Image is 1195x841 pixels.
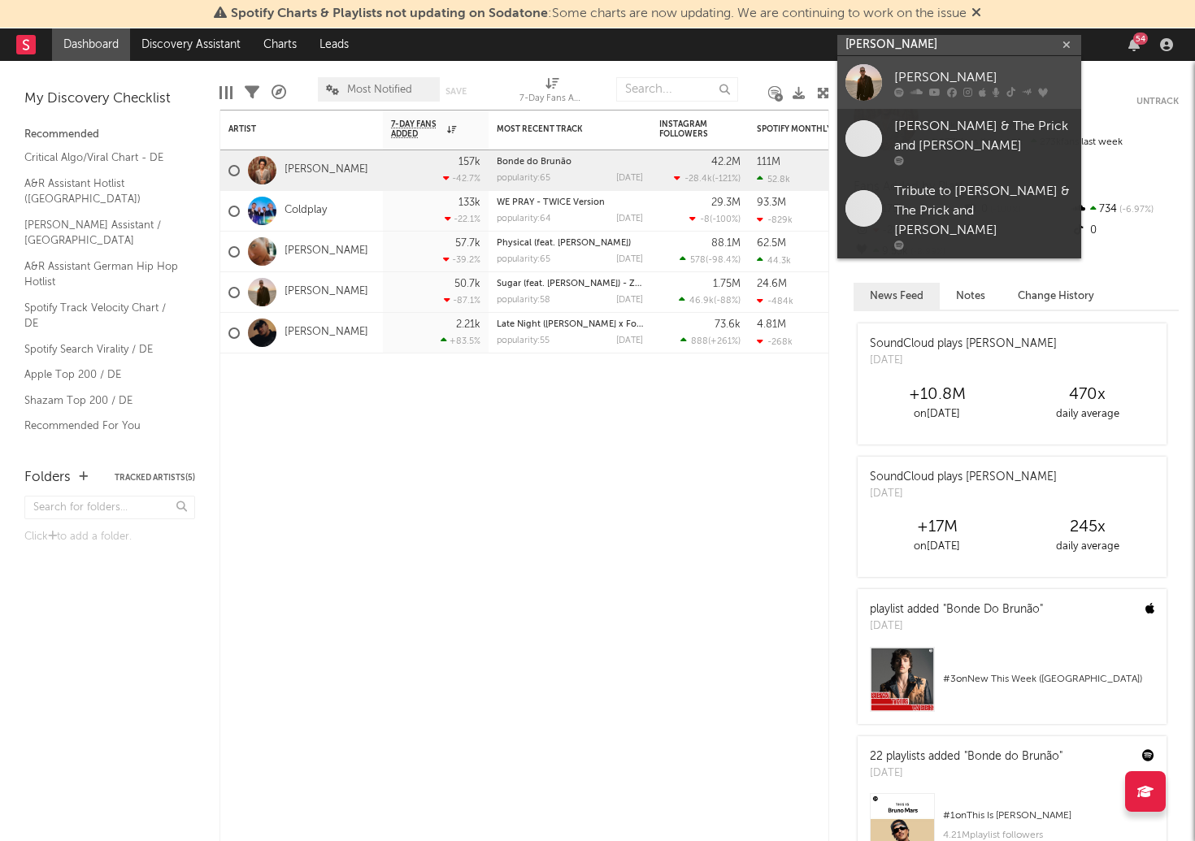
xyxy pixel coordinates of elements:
[616,174,643,183] div: [DATE]
[445,214,480,224] div: -22.1 %
[616,215,643,223] div: [DATE]
[497,198,643,207] div: WE PRAY - TWICE Version
[130,28,252,61] a: Discovery Assistant
[679,295,741,306] div: ( )
[757,279,787,289] div: 24.6M
[24,216,179,249] a: [PERSON_NAME] Assistant / [GEOGRAPHIC_DATA]
[24,299,179,332] a: Spotify Track Velocity Chart / DE
[1133,33,1148,45] div: 54
[837,35,1081,55] input: Search for artists
[837,56,1081,109] a: [PERSON_NAME]
[757,124,879,134] div: Spotify Monthly Listeners
[308,28,360,61] a: Leads
[497,215,551,223] div: popularity: 64
[862,537,1012,557] div: on [DATE]
[684,175,712,184] span: -28.4k
[1136,93,1179,110] button: Untrack
[674,173,741,184] div: ( )
[680,336,741,346] div: ( )
[272,69,286,116] div: A&R Pipeline
[519,69,584,116] div: 7-Day Fans Added (7-Day Fans Added)
[870,336,1057,353] div: SoundCloud plays [PERSON_NAME]
[940,283,1002,310] button: Notes
[1128,38,1140,51] button: 54
[115,474,195,482] button: Tracked Artists(5)
[252,28,308,61] a: Charts
[711,157,741,167] div: 42.2M
[497,158,571,167] a: Bonde do Brunão
[616,336,643,345] div: [DATE]
[757,197,786,208] div: 93.3M
[1002,283,1110,310] button: Change History
[691,337,708,346] span: 888
[870,765,1062,782] div: [DATE]
[443,173,480,184] div: -42.7 %
[862,518,1012,537] div: +17M
[708,256,738,265] span: -98.4 %
[757,157,780,167] div: 111M
[862,385,1012,405] div: +10.8M
[616,255,643,264] div: [DATE]
[689,297,714,306] span: 46.9k
[24,125,195,145] div: Recommended
[497,296,550,305] div: popularity: 58
[285,245,368,258] a: [PERSON_NAME]
[497,124,619,134] div: Most Recent Track
[285,163,368,177] a: [PERSON_NAME]
[285,285,368,299] a: [PERSON_NAME]
[659,119,716,139] div: Instagram Followers
[1071,199,1179,220] div: 734
[757,296,793,306] div: -484k
[445,87,467,96] button: Save
[837,109,1081,174] a: [PERSON_NAME] & The Prick and [PERSON_NAME]
[757,215,793,225] div: -829k
[870,618,1043,635] div: [DATE]
[391,119,443,139] span: 7-Day Fans Added
[710,337,738,346] span: +261 %
[870,486,1057,502] div: [DATE]
[285,204,327,218] a: Coldplay
[870,469,1057,486] div: SoundCloud plays [PERSON_NAME]
[680,254,741,265] div: ( )
[455,238,480,249] div: 57.7k
[870,353,1057,369] div: [DATE]
[1117,206,1154,215] span: -6.97 %
[497,280,643,288] div: Sugar (feat. Francesco Yates) - Zerb Remix
[964,751,1062,762] a: "Bonde do Brunão"
[700,215,710,224] span: -8
[497,239,643,248] div: Physical (feat. Troye Sivan)
[858,647,1167,724] a: #3onNew This Week ([GEOGRAPHIC_DATA])
[231,7,548,20] span: Spotify Charts & Playlists not updating on Sodatone
[712,215,738,224] span: -100 %
[24,258,179,291] a: A&R Assistant German Hip Hop Hotlist
[497,280,677,288] a: Sugar (feat. [PERSON_NAME]) - Zerb Remix
[854,283,940,310] button: News Feed
[616,77,738,102] input: Search...
[458,197,480,208] div: 133k
[231,7,967,20] span: : Some charts are now updating. We are continuing to work on the issue
[24,149,179,167] a: Critical Algo/Viral Chart - DE
[894,117,1073,156] div: [PERSON_NAME] & The Prick and [PERSON_NAME]
[454,279,480,289] div: 50.7k
[1012,518,1162,537] div: 245 x
[971,7,981,20] span: Dismiss
[24,366,179,384] a: Apple Top 200 / DE
[24,392,179,410] a: Shazam Top 200 / DE
[943,670,1154,689] div: # 3 on New This Week ([GEOGRAPHIC_DATA])
[24,340,179,358] a: Spotify Search Virality / DE
[837,174,1081,258] a: Tribute to [PERSON_NAME] & The Prick and [PERSON_NAME]
[715,175,738,184] span: -121 %
[894,67,1073,87] div: [PERSON_NAME]
[24,175,179,208] a: A&R Assistant Hotlist ([GEOGRAPHIC_DATA])
[497,255,550,264] div: popularity: 65
[228,124,350,134] div: Artist
[862,405,1012,424] div: on [DATE]
[219,69,232,116] div: Edit Columns
[943,806,1154,826] div: # 1 on This Is [PERSON_NAME]
[1012,537,1162,557] div: daily average
[497,320,643,329] div: Late Night (Marten Lou x Foals)
[757,238,786,249] div: 62.5M
[456,319,480,330] div: 2.21k
[245,69,259,116] div: Filters
[689,214,741,224] div: ( )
